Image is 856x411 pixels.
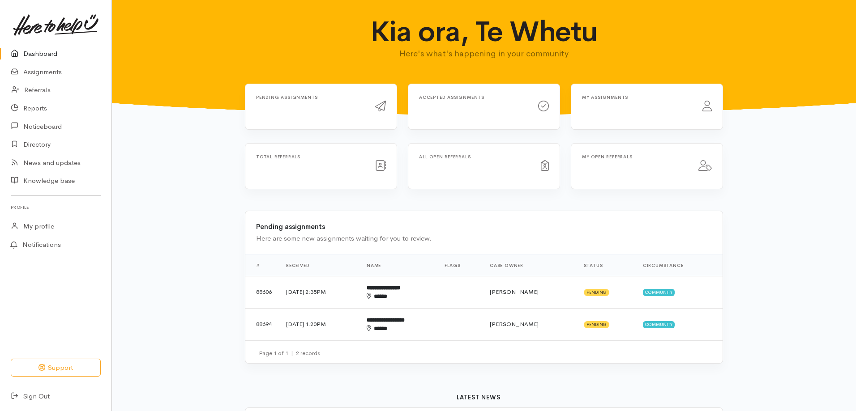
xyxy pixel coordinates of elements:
th: Received [279,254,360,276]
th: Circumstance [636,254,723,276]
span: Pending [584,321,609,328]
span: Pending [584,289,609,296]
button: Support [11,359,101,377]
h6: My assignments [582,95,692,100]
b: Pending assignments [256,222,325,231]
th: Flags [437,254,483,276]
h6: All open referrals [419,154,530,159]
td: [PERSON_NAME] [483,308,577,340]
td: 88606 [245,276,279,308]
span: Community [643,321,675,328]
small: Page 1 of 1 2 records [259,349,320,357]
td: [DATE] 1:20PM [279,308,360,340]
b: Latest news [457,394,501,401]
h6: Pending assignments [256,95,364,100]
h6: My open referrals [582,154,688,159]
td: 88694 [245,308,279,340]
div: Here are some new assignments waiting for you to review. [256,233,712,244]
td: [DATE] 2:35PM [279,276,360,308]
th: # [245,254,279,276]
span: | [291,349,293,357]
th: Case Owner [483,254,577,276]
h6: Total referrals [256,154,364,159]
th: Status [577,254,636,276]
td: [PERSON_NAME] [483,276,577,308]
span: Community [643,289,675,296]
th: Name [360,254,437,276]
h1: Kia ora, Te Whetu [309,16,659,47]
h6: Accepted assignments [419,95,527,100]
p: Here's what's happening in your community [309,47,659,60]
h6: Profile [11,201,101,213]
